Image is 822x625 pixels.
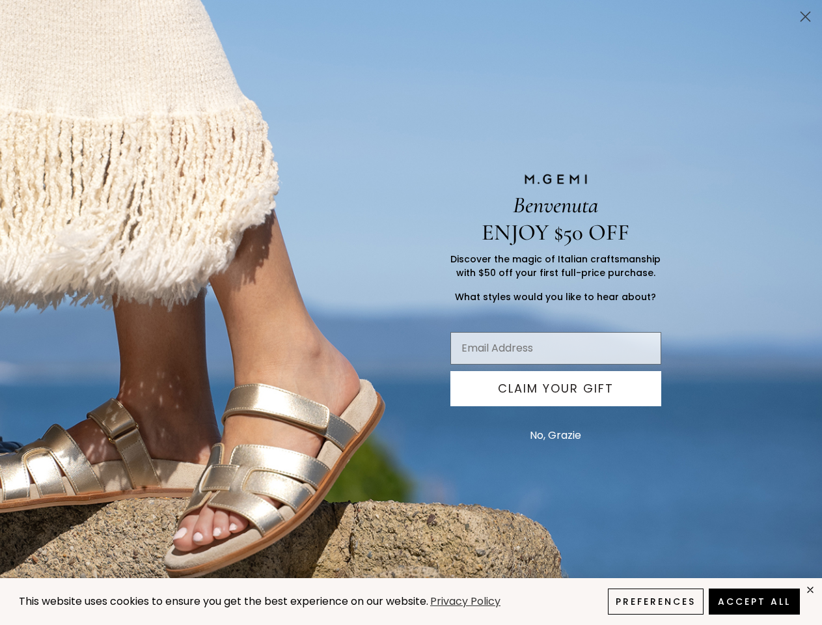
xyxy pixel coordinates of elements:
span: Benvenuta [513,191,598,219]
button: Preferences [608,589,704,615]
img: M.GEMI [523,173,588,185]
span: ENJOY $50 OFF [482,219,629,246]
button: Close dialog [794,5,817,28]
span: This website uses cookies to ensure you get the best experience on our website. [19,594,428,609]
input: Email Address [450,332,661,365]
span: Discover the magic of Italian craftsmanship with $50 off your first full-price purchase. [450,253,661,279]
a: Privacy Policy (opens in a new tab) [428,594,502,610]
button: Accept All [709,589,800,615]
span: What styles would you like to hear about? [455,290,656,303]
button: CLAIM YOUR GIFT [450,371,661,406]
div: close [805,585,815,595]
button: No, Grazie [523,419,588,452]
